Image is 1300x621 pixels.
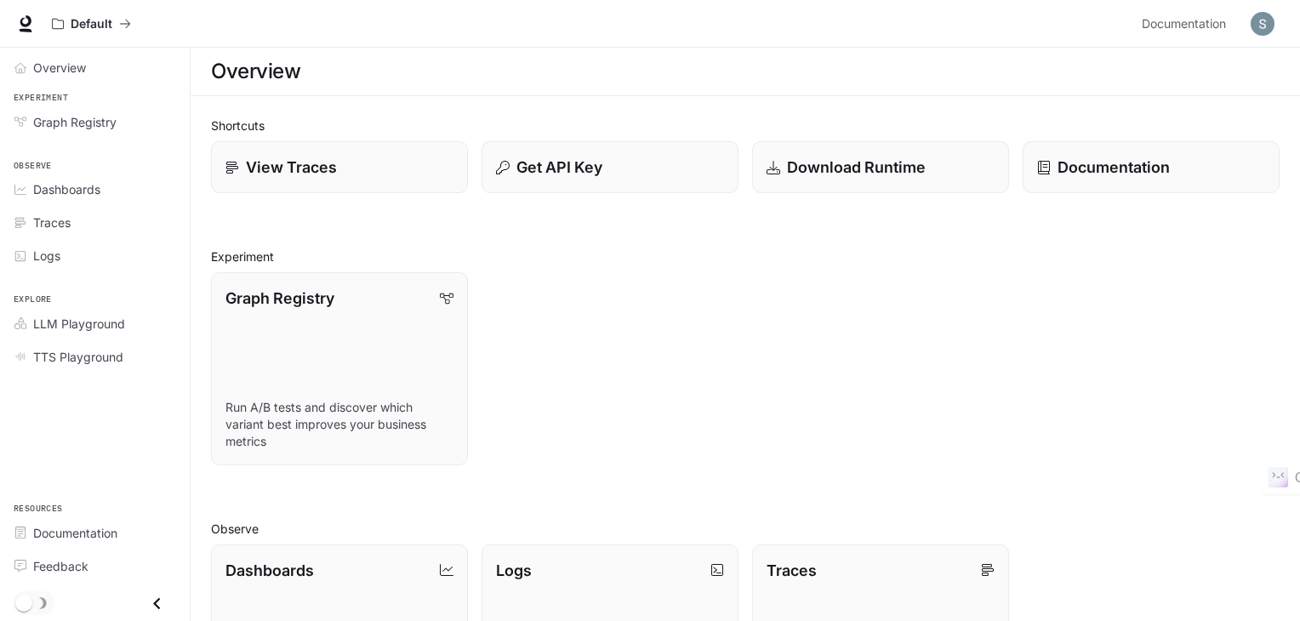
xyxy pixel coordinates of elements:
h1: Overview [211,54,300,88]
a: View Traces [211,141,468,193]
span: Overview [33,59,86,77]
h2: Observe [211,520,1280,538]
span: TTS Playground [33,348,123,366]
a: TTS Playground [7,342,183,372]
h2: Shortcuts [211,117,1280,134]
p: Graph Registry [225,287,334,310]
img: User avatar [1251,12,1274,36]
button: All workspaces [44,7,139,41]
p: Default [71,17,112,31]
span: Traces [33,214,71,231]
p: Logs [496,559,532,582]
a: Download Runtime [752,141,1009,193]
p: Dashboards [225,559,314,582]
h2: Experiment [211,248,1280,265]
p: Run A/B tests and discover which variant best improves your business metrics [225,399,453,450]
a: Documentation [1023,141,1280,193]
p: View Traces [246,156,337,179]
a: Logs [7,241,183,271]
span: Logs [33,247,60,265]
a: LLM Playground [7,309,183,339]
a: Traces [7,208,183,237]
a: Dashboards [7,174,183,204]
a: Documentation [1135,7,1239,41]
span: Dashboards [33,180,100,198]
span: LLM Playground [33,315,125,333]
p: Download Runtime [787,156,926,179]
a: Graph Registry [7,107,183,137]
button: User avatar [1246,7,1280,41]
span: Documentation [1142,14,1226,35]
p: Traces [767,559,817,582]
p: Get API Key [516,156,602,179]
span: Dark mode toggle [15,593,32,612]
span: Feedback [33,557,88,575]
a: Documentation [7,518,183,548]
span: Documentation [33,524,117,542]
p: Documentation [1058,156,1170,179]
a: Overview [7,53,183,83]
a: Feedback [7,551,183,581]
button: Get API Key [482,141,738,193]
button: Close drawer [138,586,176,621]
a: Graph RegistryRun A/B tests and discover which variant best improves your business metrics [211,272,468,465]
span: Graph Registry [33,113,117,131]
